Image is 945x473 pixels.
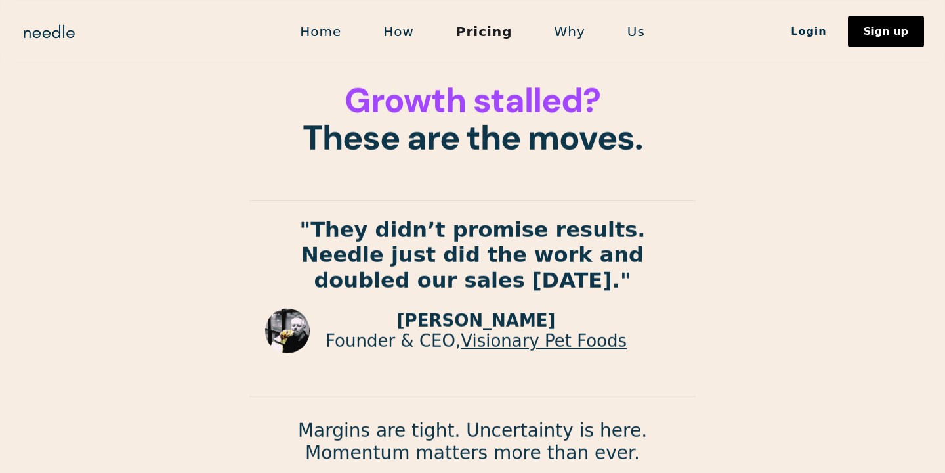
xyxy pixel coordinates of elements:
[606,18,666,45] a: Us
[435,18,534,45] a: Pricing
[325,311,627,331] p: [PERSON_NAME]
[249,82,696,157] h1: These are the moves.
[848,16,924,47] a: Sign up
[279,18,362,45] a: Home
[770,20,848,43] a: Login
[345,78,600,123] span: Growth stalled?
[461,331,627,351] a: Visionary Pet Foods
[864,26,908,37] div: Sign up
[534,18,606,45] a: Why
[325,331,627,351] p: Founder & CEO,
[300,217,646,293] strong: "They didn’t promise results. Needle just did the work and doubled our sales [DATE]."
[362,18,435,45] a: How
